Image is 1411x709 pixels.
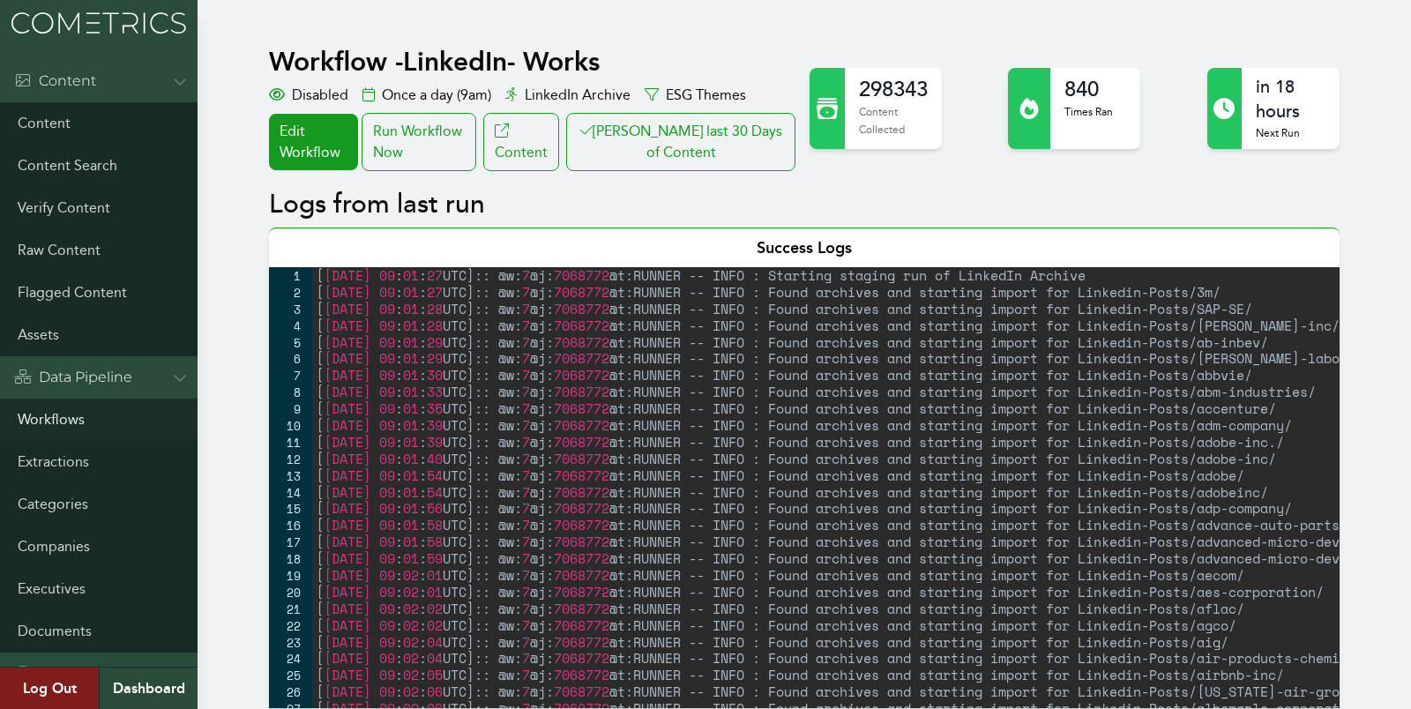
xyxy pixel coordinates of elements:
div: 24 [269,650,312,667]
button: [PERSON_NAME] last 30 Days of Content [566,113,795,171]
div: 13 [269,467,312,484]
div: 10 [269,417,312,434]
div: 1 [269,267,312,284]
h2: Logs from last run [269,189,1339,220]
div: 20 [269,584,312,601]
div: 14 [269,484,312,501]
div: LinkedIn Archive [505,85,631,106]
p: Content Collected [859,103,928,138]
div: 9 [269,400,312,417]
div: 5 [269,334,312,351]
div: 22 [269,617,312,634]
div: 4 [269,317,312,334]
div: 23 [269,634,312,651]
div: 25 [269,667,312,683]
div: 8 [269,384,312,400]
div: 15 [269,500,312,517]
div: Once a day (9am) [362,85,491,106]
div: Admin [14,663,86,684]
div: 16 [269,517,312,534]
h2: 298343 [859,75,928,103]
div: Disabled [269,85,348,106]
div: Run Workflow Now [362,113,476,171]
a: Content [483,113,559,171]
div: Success Logs [269,228,1339,267]
div: ESG Themes [645,85,746,106]
div: 6 [269,350,312,367]
p: Times Ran [1064,103,1113,121]
h2: in 18 hours [1256,75,1325,124]
div: 3 [269,301,312,317]
div: 19 [269,567,312,584]
div: 26 [269,683,312,700]
h2: 840 [1064,75,1113,103]
div: 17 [269,534,312,550]
div: 2 [269,284,312,301]
a: Edit Workflow [269,114,357,170]
div: Data Pipeline [14,367,132,388]
div: 12 [269,451,312,467]
div: 11 [269,434,312,451]
div: 7 [269,367,312,384]
h1: Workflow - LinkedIn- Works [269,46,799,78]
div: 18 [269,550,312,567]
a: Dashboard [99,668,198,709]
div: Content [14,71,96,92]
div: 21 [269,601,312,617]
p: Next Run [1256,124,1325,142]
